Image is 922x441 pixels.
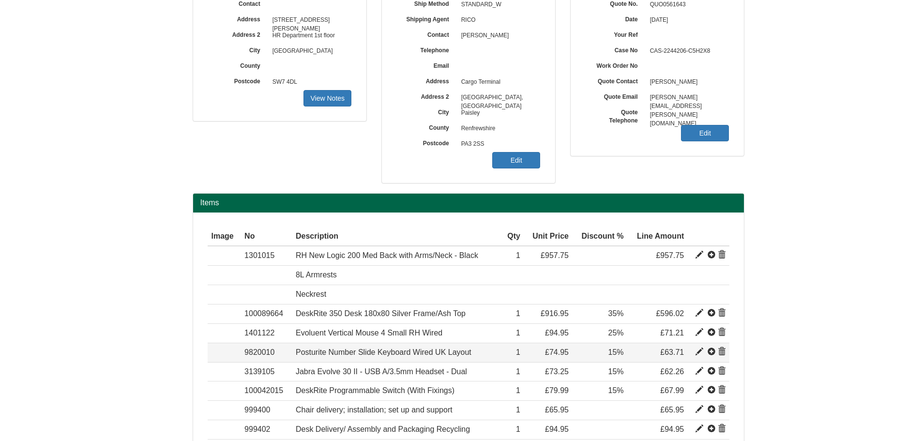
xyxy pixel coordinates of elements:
[208,13,268,24] label: Address
[208,227,241,246] th: Image
[456,75,541,90] span: Cargo Terminal
[545,348,569,356] span: £74.95
[681,125,729,141] a: Edit
[645,44,729,59] span: CAS-2244206-C5H2X8
[492,152,540,168] a: Edit
[296,309,466,318] span: DeskRite 350 Desk 180x80 Silver Frame/Ash Top
[396,106,456,117] label: City
[296,367,467,376] span: Jabra Evolve 30 II - USB A/3.5mm Headset - Dual
[296,386,454,395] span: DeskRite Programmable Switch (With Fixings)
[241,401,292,420] td: 999400
[396,28,456,39] label: Contact
[208,44,268,55] label: City
[608,309,624,318] span: 35%
[608,386,624,395] span: 15%
[241,227,292,246] th: No
[396,90,456,101] label: Address 2
[241,343,292,362] td: 9820010
[585,28,645,39] label: Your Ref
[296,348,471,356] span: Posturite Number Slide Keyboard Wired UK Layout
[396,75,456,86] label: Address
[660,386,684,395] span: £67.99
[516,425,520,433] span: 1
[268,75,352,90] span: SW7 4DL
[608,348,624,356] span: 15%
[608,329,624,337] span: 25%
[208,75,268,86] label: Postcode
[292,227,501,246] th: Description
[456,137,541,152] span: PA3 2SS
[396,121,456,132] label: County
[396,137,456,148] label: Postcode
[541,309,569,318] span: £916.95
[541,251,569,259] span: £957.75
[396,13,456,24] label: Shipping Agent
[545,329,569,337] span: £94.95
[241,304,292,324] td: 100089664
[516,406,520,414] span: 1
[516,329,520,337] span: 1
[660,348,684,356] span: £63.71
[456,28,541,44] span: [PERSON_NAME]
[268,13,352,28] span: [STREET_ADDRESS][PERSON_NAME]
[296,251,478,259] span: RH New Logic 200 Med Back with Arms/Neck - Black
[456,121,541,137] span: Renfrewshire
[200,198,737,207] h2: Items
[241,381,292,401] td: 100042015
[241,323,292,343] td: 1401122
[524,227,573,246] th: Unit Price
[545,367,569,376] span: £73.25
[396,59,456,70] label: Email
[296,290,326,298] span: Neckrest
[628,227,688,246] th: Line Amount
[660,329,684,337] span: £71.21
[656,309,684,318] span: £596.02
[501,227,524,246] th: Qty
[660,425,684,433] span: £94.95
[585,106,645,125] label: Quote Telephone
[296,406,453,414] span: Chair delivery; installation; set up and support
[268,44,352,59] span: [GEOGRAPHIC_DATA]
[456,90,541,106] span: [GEOGRAPHIC_DATA], [GEOGRAPHIC_DATA]
[303,90,351,106] a: View Notes
[573,227,628,246] th: Discount %
[585,90,645,101] label: Quote Email
[208,28,268,39] label: Address 2
[296,425,470,433] span: Desk Delivery/ Assembly and Packaging Recycling
[516,386,520,395] span: 1
[296,271,337,279] span: 8L Armrests
[660,367,684,376] span: £62.26
[241,362,292,381] td: 3139105
[585,75,645,86] label: Quote Contact
[516,367,520,376] span: 1
[268,28,352,44] span: HR Department 1st floor
[241,246,292,265] td: 1301015
[516,348,520,356] span: 1
[396,44,456,55] label: Telephone
[545,406,569,414] span: £65.95
[645,13,729,28] span: [DATE]
[516,251,520,259] span: 1
[660,406,684,414] span: £65.95
[645,75,729,90] span: [PERSON_NAME]
[296,329,442,337] span: Evoluent Vertical Mouse 4 Small RH Wired
[545,386,569,395] span: £79.99
[608,367,624,376] span: 15%
[516,309,520,318] span: 1
[456,106,541,121] span: Paisley
[585,13,645,24] label: Date
[645,90,729,106] span: [PERSON_NAME][EMAIL_ADDRESS][PERSON_NAME][DOMAIN_NAME]
[241,420,292,440] td: 999402
[585,44,645,55] label: Case No
[545,425,569,433] span: £94.95
[456,13,541,28] span: RICO
[208,59,268,70] label: County
[656,251,684,259] span: £957.75
[585,59,645,70] label: Work Order No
